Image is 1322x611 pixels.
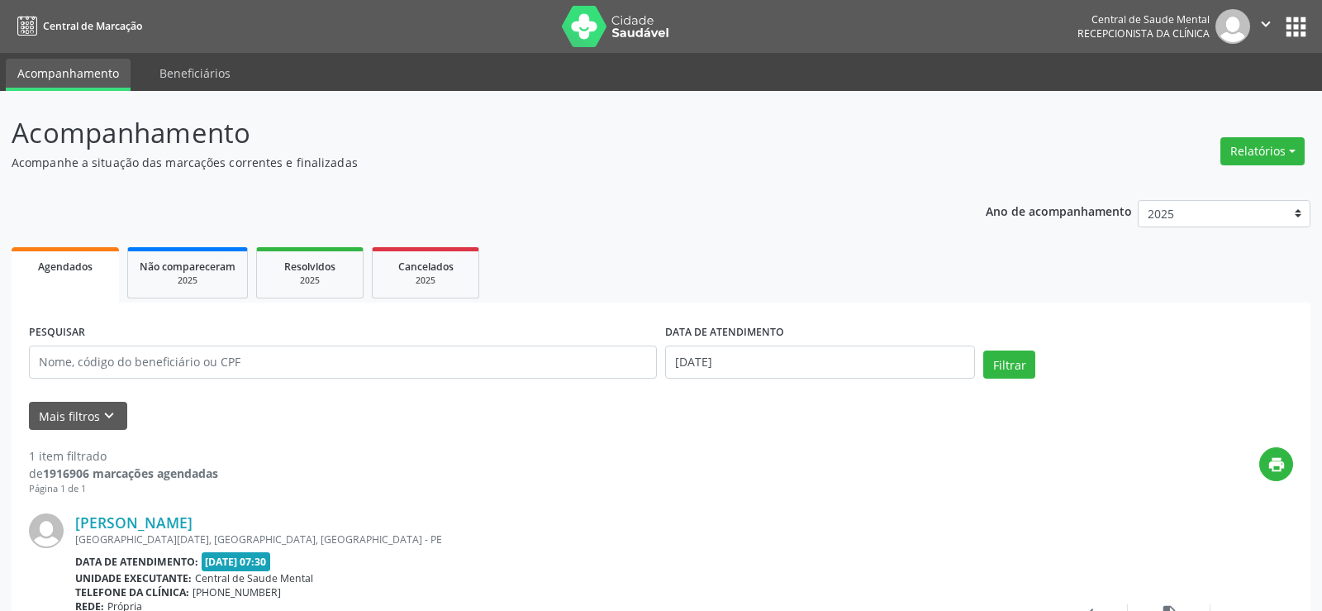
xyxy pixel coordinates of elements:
[75,585,189,599] b: Telefone da clínica:
[269,274,351,287] div: 2025
[43,465,218,481] strong: 1916906 marcações agendadas
[1077,12,1210,26] div: Central de Saude Mental
[1267,456,1286,474] i: print
[202,552,271,571] span: [DATE] 07:30
[29,447,218,465] div: 1 item filtrado
[1215,9,1250,44] img: img
[665,346,975,379] input: Selecione um intervalo
[284,260,335,274] span: Resolvidos
[12,154,920,171] p: Acompanhe a situação das marcações correntes e finalizadas
[384,274,467,287] div: 2025
[148,59,242,88] a: Beneficiários
[1259,447,1293,481] button: print
[75,513,193,532] a: [PERSON_NAME]
[1282,12,1310,41] button: apps
[1250,9,1282,44] button: 
[29,482,218,496] div: Página 1 de 1
[29,513,64,548] img: img
[193,585,281,599] span: [PHONE_NUMBER]
[665,320,784,346] label: DATA DE ATENDIMENTO
[29,402,127,431] button: Mais filtroskeyboard_arrow_down
[43,19,142,33] span: Central de Marcação
[12,12,142,40] a: Central de Marcação
[29,465,218,482] div: de
[75,532,1045,547] div: [GEOGRAPHIC_DATA][DATE], [GEOGRAPHIC_DATA], [GEOGRAPHIC_DATA] - PE
[6,59,131,91] a: Acompanhamento
[75,571,192,585] b: Unidade executante:
[398,260,454,274] span: Cancelados
[986,200,1132,221] p: Ano de acompanhamento
[1257,15,1275,33] i: 
[29,320,85,346] label: PESQUISAR
[195,571,313,585] span: Central de Saude Mental
[140,274,235,287] div: 2025
[1077,26,1210,41] span: Recepcionista da clínica
[75,555,198,569] b: Data de atendimento:
[140,260,235,274] span: Não compareceram
[983,351,1035,379] button: Filtrar
[29,346,657,379] input: Nome, código do beneficiário ou CPF
[100,407,118,425] i: keyboard_arrow_down
[1220,137,1305,165] button: Relatórios
[38,260,93,274] span: Agendados
[12,112,920,154] p: Acompanhamento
